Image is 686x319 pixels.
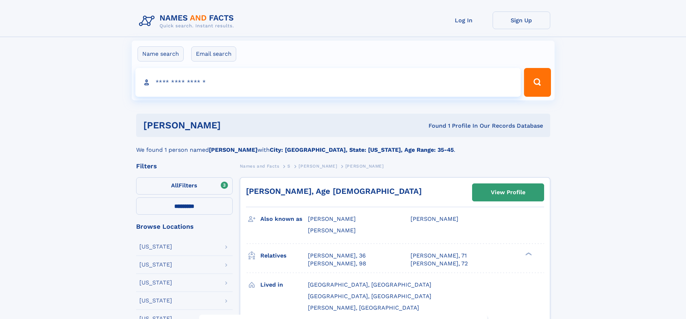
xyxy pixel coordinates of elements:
[209,146,257,153] b: [PERSON_NAME]
[270,146,454,153] b: City: [GEOGRAPHIC_DATA], State: [US_STATE], Age Range: 35-45
[491,184,525,201] div: View Profile
[287,161,291,170] a: S
[411,260,468,268] a: [PERSON_NAME], 72
[524,68,551,97] button: Search Button
[139,262,172,268] div: [US_STATE]
[308,281,431,288] span: [GEOGRAPHIC_DATA], [GEOGRAPHIC_DATA]
[139,298,172,304] div: [US_STATE]
[299,164,337,169] span: [PERSON_NAME]
[136,163,233,169] div: Filters
[136,12,240,31] img: Logo Names and Facts
[411,252,467,260] a: [PERSON_NAME], 71
[308,293,431,300] span: [GEOGRAPHIC_DATA], [GEOGRAPHIC_DATA]
[308,252,366,260] a: [PERSON_NAME], 36
[308,215,356,222] span: [PERSON_NAME]
[138,46,184,61] label: Name search
[136,223,233,230] div: Browse Locations
[260,250,308,262] h3: Relatives
[246,187,422,196] a: [PERSON_NAME], Age [DEMOGRAPHIC_DATA]
[139,244,172,250] div: [US_STATE]
[435,12,493,29] a: Log In
[345,164,384,169] span: [PERSON_NAME]
[135,68,521,97] input: search input
[260,213,308,225] h3: Also known as
[493,12,550,29] a: Sign Up
[136,137,550,154] div: We found 1 person named with .
[171,182,179,189] span: All
[191,46,236,61] label: Email search
[324,122,543,130] div: Found 1 Profile In Our Records Database
[260,279,308,291] h3: Lived in
[308,227,356,234] span: [PERSON_NAME]
[299,161,337,170] a: [PERSON_NAME]
[143,121,325,130] h1: [PERSON_NAME]
[136,177,233,195] label: Filters
[524,251,532,256] div: ❯
[240,161,279,170] a: Names and Facts
[139,280,172,286] div: [US_STATE]
[308,260,366,268] a: [PERSON_NAME], 98
[411,215,458,222] span: [PERSON_NAME]
[472,184,544,201] a: View Profile
[308,304,419,311] span: [PERSON_NAME], [GEOGRAPHIC_DATA]
[287,164,291,169] span: S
